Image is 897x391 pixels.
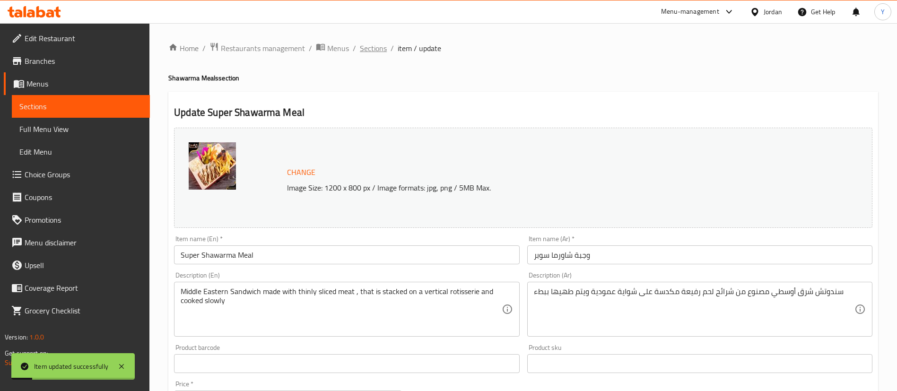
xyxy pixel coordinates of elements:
[29,331,44,343] span: 1.0.0
[12,140,150,163] a: Edit Menu
[881,7,885,17] span: Y
[25,191,142,203] span: Coupons
[25,55,142,67] span: Branches
[4,299,150,322] a: Grocery Checklist
[764,7,782,17] div: Jordan
[221,43,305,54] span: Restaurants management
[398,43,441,54] span: item / update
[283,182,785,193] p: Image Size: 1200 x 800 px / Image formats: jpg, png / 5MB Max.
[4,163,150,186] a: Choice Groups
[534,287,854,332] textarea: سندوتش شرق أوسطي مصنوع من شرائح لحم رفيعة مكدسة على شواية عمودية ويتم طهيها ببطء
[25,260,142,271] span: Upsell
[527,245,872,264] input: Enter name Ar
[19,123,142,135] span: Full Menu View
[5,331,28,343] span: Version:
[25,237,142,248] span: Menu disclaimer
[283,163,319,182] button: Change
[209,42,305,54] a: Restaurants management
[4,209,150,231] a: Promotions
[5,347,48,359] span: Get support on:
[391,43,394,54] li: /
[25,214,142,226] span: Promotions
[4,50,150,72] a: Branches
[19,146,142,157] span: Edit Menu
[12,95,150,118] a: Sections
[168,42,878,54] nav: breadcrumb
[309,43,312,54] li: /
[661,6,719,17] div: Menu-management
[174,105,872,120] h2: Update Super Shawarma Meal
[202,43,206,54] li: /
[19,101,142,112] span: Sections
[4,231,150,254] a: Menu disclaimer
[353,43,356,54] li: /
[4,254,150,277] a: Upsell
[25,282,142,294] span: Coverage Report
[316,42,349,54] a: Menus
[4,27,150,50] a: Edit Restaurant
[12,118,150,140] a: Full Menu View
[189,142,236,190] img: WhatsApp_Image_20220525_a637890706002390123.jpeg
[168,43,199,54] a: Home
[4,186,150,209] a: Coupons
[25,33,142,44] span: Edit Restaurant
[4,277,150,299] a: Coverage Report
[287,165,315,179] span: Change
[4,72,150,95] a: Menus
[360,43,387,54] a: Sections
[327,43,349,54] span: Menus
[168,73,878,83] h4: Shawarma Meals section
[174,354,519,373] input: Please enter product barcode
[26,78,142,89] span: Menus
[25,169,142,180] span: Choice Groups
[527,354,872,373] input: Please enter product sku
[25,305,142,316] span: Grocery Checklist
[181,287,501,332] textarea: Middle Eastern Sandwich made with thinly sliced meat , that is stacked on a vertical rotisserie a...
[34,361,108,372] div: Item updated successfully
[174,245,519,264] input: Enter name En
[5,356,65,369] a: Support.OpsPlatform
